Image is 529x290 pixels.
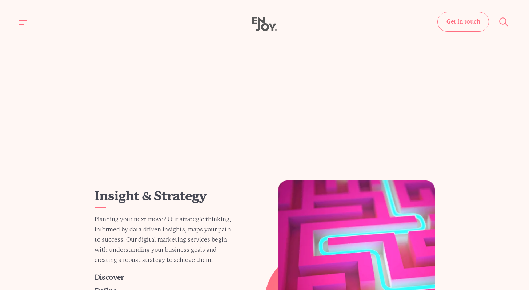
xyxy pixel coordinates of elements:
button: Site navigation [17,13,33,28]
button: Site search [496,14,512,29]
a: Insight & Strategy [95,188,207,204]
a: Get in touch [437,12,489,32]
p: Planning your next move? Our strategic thinking, informed by data-driven insights, maps your path... [95,214,237,265]
a: Discover [95,273,124,282]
